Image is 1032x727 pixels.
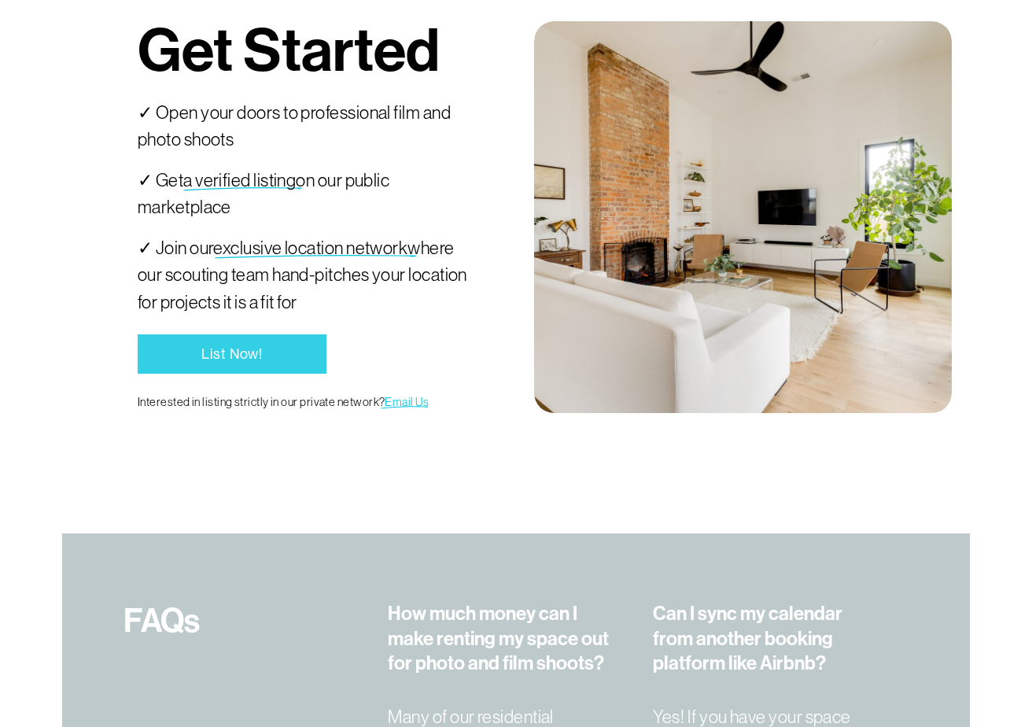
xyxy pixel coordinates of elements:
h4: How much money can I make renting my space out for photo and film shoots? [388,601,610,674]
h3: FAQs [123,601,313,641]
h4: Can I sync my calendar from another booking platform like Airbnb? [653,601,875,674]
a: List Now! [138,334,327,374]
span: a verified listing [183,170,296,190]
h1: Get Started [138,21,440,81]
p: ✓ Open your doors to professional film and photo shoots [138,99,478,153]
p: Interested in listing strictly in our private network? [138,393,478,411]
a: Email Us [385,395,429,408]
p: ✓ Get on our public marketplace [138,167,478,220]
span: exclusive location network [213,238,407,258]
p: ✓ Join our where our scouting team hand-pitches your location for projects it is a fit for [138,234,478,315]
